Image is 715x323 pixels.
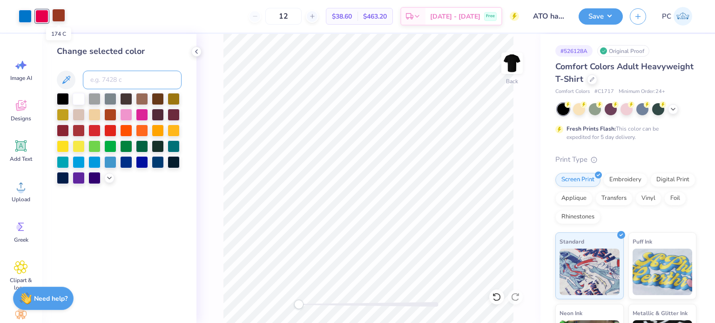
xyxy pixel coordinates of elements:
strong: Fresh Prints Flash: [567,125,616,132]
span: Comfort Colors Adult Heavyweight T-Shirt [555,61,694,85]
a: PC [658,7,696,26]
div: Change selected color [57,45,182,58]
input: Untitled Design [526,7,572,26]
div: Original Proof [597,45,649,57]
div: Transfers [595,191,633,205]
img: Standard [560,249,620,295]
span: Clipart & logos [6,277,36,291]
span: Comfort Colors [555,88,590,96]
div: Back [506,77,518,86]
span: $463.20 [363,12,387,21]
span: Metallic & Glitter Ink [633,308,688,318]
div: # 526128A [555,45,593,57]
div: Digital Print [650,173,695,187]
strong: Need help? [34,294,67,303]
div: 174 C [46,27,71,40]
span: Add Text [10,155,32,163]
span: Minimum Order: 24 + [619,88,665,96]
span: Designs [11,115,31,122]
div: This color can be expedited for 5 day delivery. [567,125,681,141]
button: Save [579,8,623,25]
span: Standard [560,237,584,246]
span: Image AI [10,74,32,82]
img: Priyanka Choudhary [674,7,692,26]
span: Puff Ink [633,237,652,246]
div: Applique [555,191,593,205]
img: Puff Ink [633,249,693,295]
div: Foil [664,191,686,205]
img: Back [503,54,521,73]
span: Upload [12,196,30,203]
span: $38.60 [332,12,352,21]
div: Accessibility label [294,300,304,309]
span: [DATE] - [DATE] [430,12,480,21]
span: PC [662,11,671,22]
div: Screen Print [555,173,600,187]
div: Print Type [555,154,696,165]
input: e.g. 7428 c [83,71,182,89]
span: Greek [14,236,28,244]
div: Embroidery [603,173,648,187]
span: # C1717 [594,88,614,96]
div: Vinyl [635,191,661,205]
input: – – [265,8,302,25]
span: Neon Ink [560,308,582,318]
div: Rhinestones [555,210,600,224]
span: Free [486,13,495,20]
